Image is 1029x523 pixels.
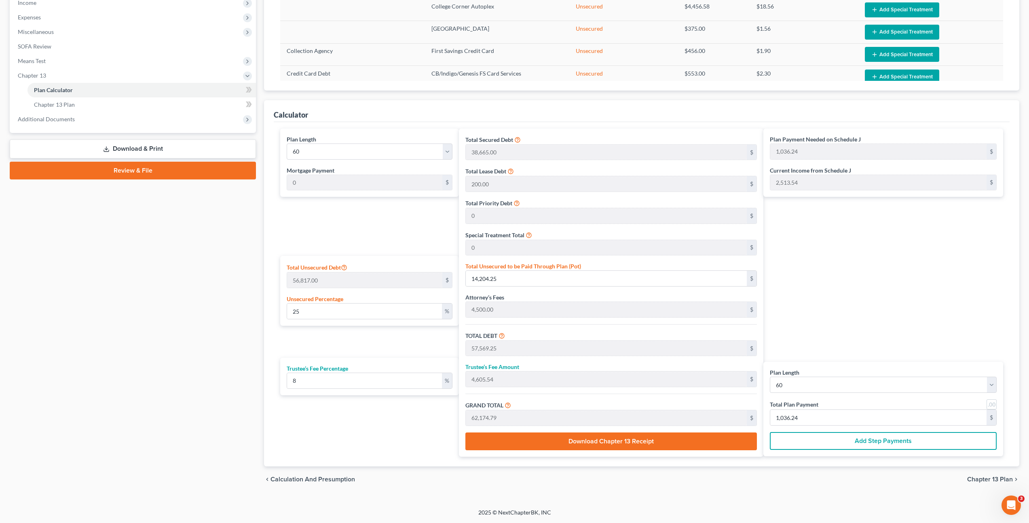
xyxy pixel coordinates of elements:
a: Plan Calculator [27,83,256,97]
a: Round to nearest dollar [987,399,997,409]
label: Mortgage Payment [287,166,334,175]
div: $ [747,176,756,192]
label: Total Unsecured to be Paid Through Plan (Pot) [465,262,581,270]
input: 0.00 [466,371,747,387]
span: 3 [1018,496,1025,502]
td: Credit Card Debt [280,66,425,88]
input: 0.00 [770,144,987,159]
input: 0.00 [287,304,442,319]
input: 0.00 [466,176,747,192]
td: Unsecured [569,66,678,88]
div: Calculator [274,110,308,120]
button: chevron_left Calculation and Presumption [264,476,355,483]
button: Add Special Treatment [865,2,939,17]
div: $ [987,410,996,425]
div: $ [747,302,756,317]
input: 0.00 [287,373,442,388]
td: Collection Agency [280,43,425,65]
label: Attorney’s Fees [465,293,504,302]
label: Total Lease Debt [465,167,506,175]
input: 0.00 [466,410,747,426]
label: Plan Payment Needed on Schedule J [770,135,861,143]
td: $375.00 [678,21,750,43]
label: Total Plan Payment [770,400,818,409]
span: Miscellaneous [18,28,54,35]
input: 0.00 [770,410,987,425]
input: 0.00 [466,341,747,356]
div: $ [747,341,756,356]
div: 2025 © NextChapterBK, INC [284,508,745,523]
td: $456.00 [678,43,750,65]
label: Total Priority Debt [465,199,512,207]
td: $2.30 [750,66,858,88]
label: Plan Length [287,135,316,143]
div: $ [987,175,996,190]
a: SOFA Review [11,39,256,54]
td: Unsecured [569,43,678,65]
button: Chapter 13 Plan chevron_right [967,476,1019,483]
span: SOFA Review [18,43,51,50]
td: CB/Indigo/Genesis FS Card Services [425,66,570,88]
iframe: Intercom live chat [1002,496,1021,515]
div: % [442,304,452,319]
td: $1.90 [750,43,858,65]
span: Chapter 13 Plan [967,476,1013,483]
i: chevron_left [264,476,270,483]
label: Total Secured Debt [465,135,513,144]
button: Add Special Treatment [865,25,939,40]
label: Unsecured Percentage [287,295,343,303]
div: $ [747,371,756,387]
input: 0.00 [770,175,987,190]
label: Special Treatment Total [465,231,524,239]
span: Means Test [18,57,46,64]
div: $ [747,271,756,286]
span: Calculation and Presumption [270,476,355,483]
i: chevron_right [1013,476,1019,483]
td: Unsecured [569,21,678,43]
div: $ [747,410,756,426]
span: Chapter 13 [18,72,46,79]
input: 0.00 [466,145,747,160]
div: $ [987,144,996,159]
a: Review & File [10,162,256,179]
span: Expenses [18,14,41,21]
input: 0.00 [287,272,442,288]
div: $ [747,208,756,224]
label: Plan Length [770,368,799,377]
div: $ [442,175,452,190]
button: Add Special Treatment [865,47,939,62]
input: 0.00 [287,175,442,190]
div: $ [442,272,452,288]
label: Trustee’s Fee Amount [465,363,519,371]
label: Trustee’s Fee Percentage [287,364,348,373]
div: % [442,373,452,388]
a: Chapter 13 Plan [27,97,256,112]
td: [GEOGRAPHIC_DATA] [425,21,570,43]
a: Download & Print [10,139,256,158]
button: Add Step Payments [770,432,997,450]
input: 0.00 [466,271,747,286]
input: 0.00 [466,302,747,317]
label: Total Unsecured Debt [287,262,347,272]
button: Add Special Treatment [865,70,939,84]
td: First Savings Credit Card [425,43,570,65]
td: $1.56 [750,21,858,43]
span: Plan Calculator [34,86,73,93]
label: Current Income from Schedule J [770,166,851,175]
div: $ [747,145,756,160]
label: GRAND TOTAL [465,401,503,409]
td: $553.00 [678,66,750,88]
span: Additional Documents [18,116,75,122]
input: 0.00 [466,208,747,224]
input: 0.00 [466,240,747,255]
label: TOTAL DEBT [465,331,497,340]
div: $ [747,240,756,255]
span: Chapter 13 Plan [34,101,75,108]
button: Download Chapter 13 Receipt [465,432,757,450]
